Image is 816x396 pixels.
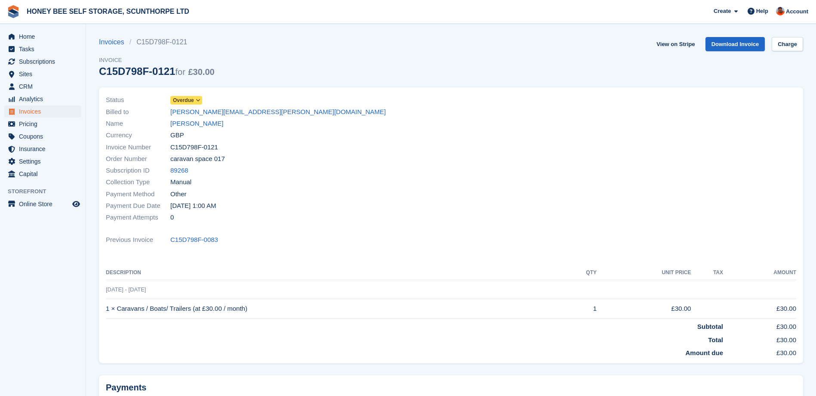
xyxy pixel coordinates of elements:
a: menu [4,93,81,105]
span: Order Number [106,154,170,164]
th: Description [106,266,562,280]
time: 2025-08-24 00:00:00 UTC [170,201,216,211]
a: menu [4,68,81,80]
span: GBP [170,130,184,140]
a: Preview store [71,199,81,209]
nav: breadcrumbs [99,37,215,47]
td: £30.00 [723,332,796,345]
span: Invoices [19,105,71,118]
a: menu [4,31,81,43]
a: menu [4,80,81,93]
th: Amount [723,266,796,280]
h2: Payments [106,382,796,393]
span: Previous Invoice [106,235,170,245]
span: Payment Method [106,189,170,199]
a: HONEY BEE SELF STORAGE, SCUNTHORPE LTD [23,4,193,19]
td: £30.00 [723,299,796,319]
span: Invoice Number [106,142,170,152]
th: QTY [562,266,597,280]
td: 1 [562,299,597,319]
a: Download Invoice [705,37,765,51]
a: menu [4,105,81,118]
img: stora-icon-8386f47178a22dfd0bd8f6a31ec36ba5ce8667c1dd55bd0f319d3a0aa187defe.svg [7,5,20,18]
span: Invoice [99,56,215,65]
span: Storefront [8,187,86,196]
span: Manual [170,177,191,187]
a: 89268 [170,166,188,176]
span: CRM [19,80,71,93]
span: Tasks [19,43,71,55]
td: £30.00 [723,319,796,332]
span: for [175,67,185,77]
div: C15D798F-0121 [99,65,215,77]
a: menu [4,168,81,180]
a: menu [4,43,81,55]
span: Subscriptions [19,56,71,68]
a: View on Stripe [653,37,698,51]
span: Name [106,119,170,129]
a: Overdue [170,95,202,105]
a: menu [4,118,81,130]
a: menu [4,143,81,155]
span: 0 [170,213,174,223]
span: £30.00 [188,67,214,77]
img: Abbie Tucker [776,7,785,15]
span: caravan space 017 [170,154,225,164]
span: Help [756,7,768,15]
span: Capital [19,168,71,180]
span: Pricing [19,118,71,130]
th: Tax [691,266,723,280]
a: [PERSON_NAME] [170,119,223,129]
span: Home [19,31,71,43]
td: £30.00 [597,299,691,319]
span: Subscription ID [106,166,170,176]
a: menu [4,155,81,167]
span: Other [170,189,187,199]
span: [DATE] - [DATE] [106,286,146,293]
span: Status [106,95,170,105]
span: Insurance [19,143,71,155]
span: Settings [19,155,71,167]
a: Charge [772,37,803,51]
span: C15D798F-0121 [170,142,218,152]
a: menu [4,198,81,210]
td: £30.00 [723,345,796,358]
a: [PERSON_NAME][EMAIL_ADDRESS][PERSON_NAME][DOMAIN_NAME] [170,107,386,117]
span: Billed to [106,107,170,117]
strong: Amount due [686,349,724,356]
span: Overdue [173,96,194,104]
span: Coupons [19,130,71,142]
a: menu [4,130,81,142]
a: C15D798F-0083 [170,235,218,245]
span: Payment Attempts [106,213,170,223]
a: Invoices [99,37,129,47]
span: Payment Due Date [106,201,170,211]
span: Analytics [19,93,71,105]
span: Online Store [19,198,71,210]
span: Account [786,7,808,16]
strong: Total [708,336,723,343]
span: Create [714,7,731,15]
strong: Subtotal [697,323,723,330]
a: menu [4,56,81,68]
td: 1 × Caravans / Boats/ Trailers (at £30.00 / month) [106,299,562,319]
span: Collection Type [106,177,170,187]
th: Unit Price [597,266,691,280]
span: Currency [106,130,170,140]
span: Sites [19,68,71,80]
